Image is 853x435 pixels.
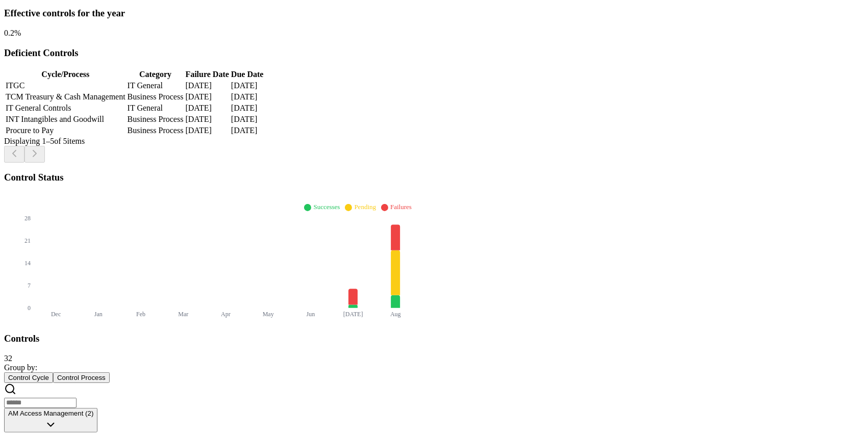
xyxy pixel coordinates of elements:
td: [DATE] [185,125,229,136]
h3: Controls [4,333,849,344]
tspan: May [263,311,274,318]
td: [DATE] [185,81,229,91]
td: Business Process [127,114,184,124]
span: Failures [390,203,412,211]
td: TCM Treasury & Cash Management [5,92,126,102]
td: ITGC [5,81,126,91]
td: [DATE] [185,92,229,102]
span: 0.2 % [4,29,21,37]
span: AM Access Management (2) [8,410,93,417]
tspan: 7 [28,282,31,289]
th: Failure Date [185,69,229,80]
th: Category [127,69,184,80]
td: INT Intangibles and Goodwill [5,114,126,124]
tspan: Jun [307,311,315,318]
tspan: [DATE] [343,311,363,318]
td: IT General [127,103,184,113]
button: Control Cycle [4,372,53,383]
span: Displaying 1– 5 of 5 items [4,137,85,145]
td: [DATE] [231,125,264,136]
span: Group by: [4,363,37,372]
h3: Control Status [4,172,849,183]
tspan: 14 [24,260,31,267]
span: 32 [4,354,12,363]
td: Procure to Pay [5,125,126,136]
tspan: 28 [24,215,31,222]
tspan: Jan [94,311,103,318]
tspan: Aug [390,311,401,318]
tspan: Dec [51,311,61,318]
td: [DATE] [231,81,264,91]
th: Cycle/Process [5,69,126,80]
tspan: 0 [28,304,31,312]
th: Due Date [231,69,264,80]
h3: Deficient Controls [4,47,849,59]
td: IT General [127,81,184,91]
button: Control Process [53,372,110,383]
td: Business Process [127,125,184,136]
td: [DATE] [185,103,229,113]
td: [DATE] [231,103,264,113]
tspan: Feb [136,311,145,318]
tspan: Apr [221,311,231,318]
td: Business Process [127,92,184,102]
tspan: 21 [24,237,31,244]
tspan: Mar [178,311,188,318]
td: IT General Controls [5,103,126,113]
h3: Effective controls for the year [4,8,849,19]
button: AM Access Management (2) [4,408,97,432]
span: Pending [354,203,376,211]
td: [DATE] [231,92,264,102]
span: Successes [313,203,340,211]
td: [DATE] [231,114,264,124]
td: [DATE] [185,114,229,124]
